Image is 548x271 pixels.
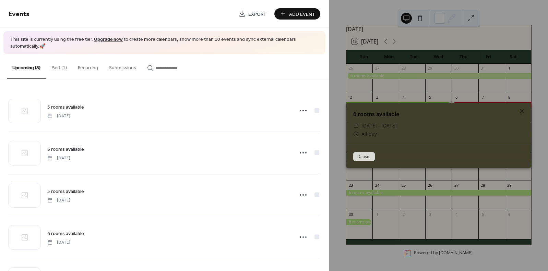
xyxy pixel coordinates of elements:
div: 6 rooms available [346,110,531,118]
span: [DATE] [47,239,70,245]
span: 5 rooms available [47,103,84,111]
span: [DATE] [47,113,70,119]
a: 6 rooms available [47,145,84,153]
span: This site is currently using the free tier. to create more calendars, show more than 10 events an... [10,36,319,50]
span: [DATE] [47,197,70,203]
a: Export [234,8,272,20]
div: ​ [353,122,359,130]
a: 6 rooms available [47,230,84,237]
span: Add Event [289,11,315,18]
span: Events [9,8,29,21]
a: 5 rooms available [47,103,84,111]
button: Upcoming (8) [7,54,46,79]
span: All day [361,130,377,138]
div: ​ [353,130,359,138]
button: Close [353,152,375,161]
span: [DATE] - [DATE] [361,122,397,130]
span: 6 rooms available [47,146,84,153]
button: Add Event [274,8,320,20]
button: Recurring [72,54,104,78]
a: 5 rooms available [47,187,84,195]
span: [DATE] [47,155,70,161]
button: Submissions [104,54,142,78]
button: Past (1) [46,54,72,78]
a: Upgrade now [94,35,123,44]
span: 6 rooms available [47,230,84,237]
span: Export [248,11,266,18]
